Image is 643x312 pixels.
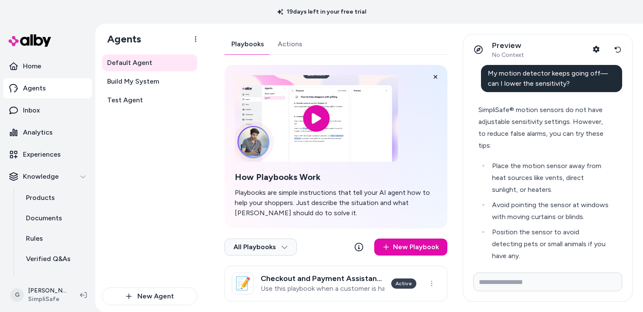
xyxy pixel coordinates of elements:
[23,105,40,115] p: Inbox
[17,188,92,208] a: Products
[107,58,152,68] span: Default Agent
[232,273,254,295] div: 📝
[391,278,416,289] div: Active
[478,104,610,152] div: SimpliSafe® motion sensors do not have adjustable sensitivity settings. However, to reduce false ...
[492,41,524,51] p: Preview
[102,54,197,71] a: Default Agent
[235,172,437,183] h2: How Playbooks Work
[23,83,46,93] p: Agents
[17,208,92,228] a: Documents
[17,249,92,269] a: Verified Q&As
[9,34,51,47] img: alby Logo
[23,127,53,138] p: Analytics
[225,239,297,256] button: All Playbooks
[107,95,143,105] span: Test Agent
[489,226,610,262] li: Position the sensor to avoid detecting pets or small animals if you have any.
[261,274,384,283] h3: Checkout and Payment Assistance
[17,269,92,290] a: Reviews
[26,213,62,223] p: Documents
[3,78,92,98] a: Agents
[28,287,66,295] p: [PERSON_NAME]
[23,149,61,160] p: Experiences
[26,274,52,284] p: Reviews
[3,122,92,143] a: Analytics
[107,76,159,87] span: Build My System
[272,8,371,16] p: 19 days left in your free trial
[26,233,43,244] p: Rules
[3,56,92,76] a: Home
[26,254,71,264] p: Verified Q&As
[3,166,92,187] button: Knowledge
[489,199,610,223] li: Avoid pointing the sensor at windows with moving curtains or blinds.
[102,92,197,109] a: Test Agent
[489,265,610,301] li: Make sure the sensor is mounted at the recommended height (usually around 7 feet).
[102,73,197,90] a: Build My System
[17,228,92,249] a: Rules
[489,160,610,196] li: Place the motion sensor away from heat sources like vents, direct sunlight, or heaters.
[473,273,622,291] input: Write your prompt here
[3,144,92,165] a: Experiences
[28,295,66,304] span: SimpliSafe
[3,100,92,121] a: Inbox
[26,193,55,203] p: Products
[488,69,608,87] span: My motion detector keeps going off—can I lower the sensitivity?
[225,34,271,54] a: Playbooks
[23,171,59,182] p: Knowledge
[233,243,288,251] span: All Playbooks
[23,61,41,71] p: Home
[102,287,197,305] button: New Agent
[5,281,73,309] button: G[PERSON_NAME]SimpliSafe
[492,51,524,59] span: No Context
[261,284,384,293] p: Use this playbook when a customer is having trouble completing the checkout process to purchase t...
[235,188,437,218] p: Playbooks are simple instructions that tell your AI agent how to help your shoppers. Just describ...
[374,239,447,256] a: New Playbook
[10,288,24,302] span: G
[271,34,309,54] a: Actions
[100,33,141,45] h1: Agents
[225,266,447,301] a: 📝Checkout and Payment AssistanceUse this playbook when a customer is having trouble completing th...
